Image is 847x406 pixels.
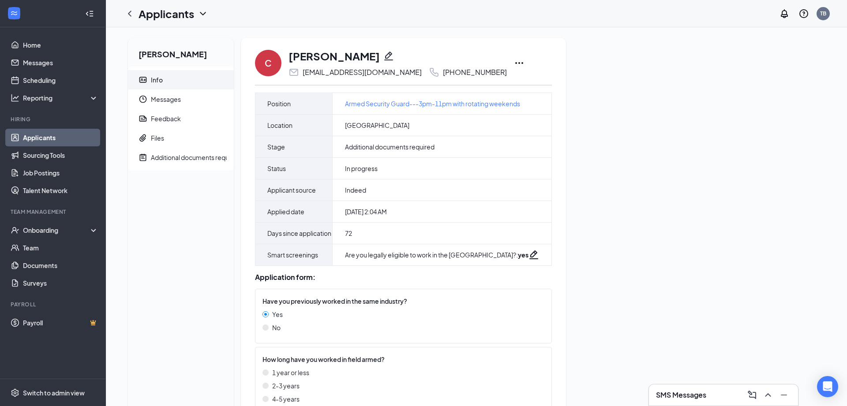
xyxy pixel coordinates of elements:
div: Switch to admin view [23,388,85,397]
span: Additional documents required [345,142,435,151]
h3: SMS Messages [656,390,706,400]
svg: Analysis [11,93,19,102]
svg: Collapse [85,9,94,18]
span: 1 year or less [272,368,309,377]
a: Surveys [23,274,98,292]
div: Team Management [11,208,97,216]
strong: yes [518,251,528,259]
a: PayrollCrown [23,314,98,332]
div: Feedback [151,114,181,123]
svg: ChevronDown [198,8,208,19]
div: Open Intercom Messenger [817,376,838,397]
a: ContactCardInfo [128,70,234,89]
svg: ChevronLeft [124,8,135,19]
svg: NoteActive [139,153,147,162]
svg: Clock [139,95,147,104]
a: ReportFeedback [128,109,234,128]
svg: ComposeMessage [747,390,757,400]
a: Job Postings [23,164,98,182]
h2: [PERSON_NAME] [128,38,234,67]
span: How long have you worked in field armed? [262,354,385,364]
span: 2-3 years [272,381,300,391]
div: [EMAIL_ADDRESS][DOMAIN_NAME] [303,68,422,77]
span: Smart screenings [267,250,318,260]
a: Scheduling [23,71,98,89]
div: Additional documents required [151,153,240,162]
span: Indeed [345,186,366,194]
svg: ChevronUp [763,390,773,400]
span: 4-5 years [272,394,300,404]
svg: Pencil [528,250,539,260]
a: Talent Network [23,182,98,199]
span: In progress [345,164,378,173]
button: ComposeMessage [745,388,759,402]
div: Hiring [11,115,97,123]
span: [DATE] 2:04 AM [345,207,387,216]
a: NoteActiveAdditional documents required [128,148,234,167]
div: Files [151,134,164,142]
div: [PHONE_NUMBER] [443,68,507,77]
svg: Pencil [383,51,394,61]
svg: Settings [11,388,19,397]
a: Sourcing Tools [23,146,98,164]
span: Stage [267,142,285,152]
span: Position [267,98,291,109]
div: Reporting [23,93,99,102]
button: Minimize [777,388,791,402]
a: Team [23,239,98,257]
a: Armed Security Guard---3pm-11pm with rotating weekends [345,99,520,108]
a: Documents [23,257,98,274]
span: Have you previously worked in the same industry? [262,296,407,306]
svg: ContactCard [139,75,147,84]
a: Messages [23,54,98,71]
div: Info [151,75,163,84]
span: Messages [151,89,227,109]
div: TB [820,10,826,17]
span: 72 [345,229,352,238]
span: Applied date [267,206,304,217]
div: Application form: [255,273,552,282]
h1: Applicants [139,6,194,21]
svg: Email [289,67,299,78]
span: Yes [272,309,283,319]
div: Payroll [11,301,97,308]
svg: WorkstreamLogo [10,9,19,18]
svg: Paperclip [139,134,147,142]
a: Applicants [23,129,98,146]
button: ChevronUp [761,388,775,402]
span: Days since application [267,228,331,238]
span: No [272,323,281,332]
svg: QuestionInfo [798,8,809,19]
svg: Minimize [779,390,789,400]
span: Status [267,163,286,174]
svg: Ellipses [514,58,525,68]
span: Location [267,120,292,130]
svg: Notifications [779,8,790,19]
span: Applicant source [267,185,316,195]
h1: [PERSON_NAME] [289,48,380,63]
svg: Phone [429,67,439,78]
div: Are you legally eligible to work in the [GEOGRAPHIC_DATA]? : [345,250,528,259]
svg: UserCheck [11,226,19,235]
div: C [265,57,272,69]
svg: Report [139,114,147,123]
div: Onboarding [23,226,91,235]
a: PaperclipFiles [128,128,234,148]
a: ClockMessages [128,89,234,109]
span: [GEOGRAPHIC_DATA] [345,121,409,130]
a: Home [23,36,98,54]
